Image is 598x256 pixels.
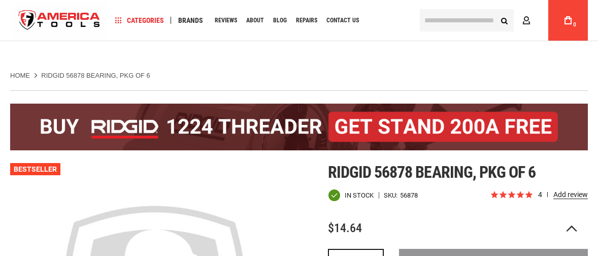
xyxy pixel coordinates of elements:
span: Rated 5.0 out of 5 stars 4 reviews [490,189,588,201]
strong: SKU [384,192,400,199]
a: Contact Us [322,14,363,27]
span: Brands [178,17,203,24]
div: 56878 [400,192,418,199]
a: Repairs [291,14,322,27]
span: 4 reviews [538,190,588,199]
span: 0 [573,22,576,27]
a: Brands [174,14,208,27]
a: About [242,14,269,27]
span: Ridgid 56878 bearing, pkg of 6 [328,163,536,182]
strong: RIDGID 56878 BEARING, PKG OF 6 [41,72,150,79]
span: In stock [345,192,374,199]
img: BOGO: Buy the RIDGID® 1224 Threader (26092), get the 92467 200A Stand FREE! [10,104,588,150]
button: Search [494,11,514,30]
a: store logo [10,2,109,40]
span: $14.64 [328,221,362,235]
span: Blog [273,17,287,23]
a: Blog [269,14,291,27]
div: Availability [328,189,374,202]
span: Contact Us [326,17,359,23]
a: Categories [111,14,169,27]
span: About [246,17,264,23]
a: Home [10,71,30,80]
span: Reviews [215,17,237,23]
span: reviews [547,192,548,197]
span: Categories [115,17,164,24]
img: America Tools [10,2,109,40]
span: Repairs [296,17,317,23]
a: Reviews [210,14,242,27]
